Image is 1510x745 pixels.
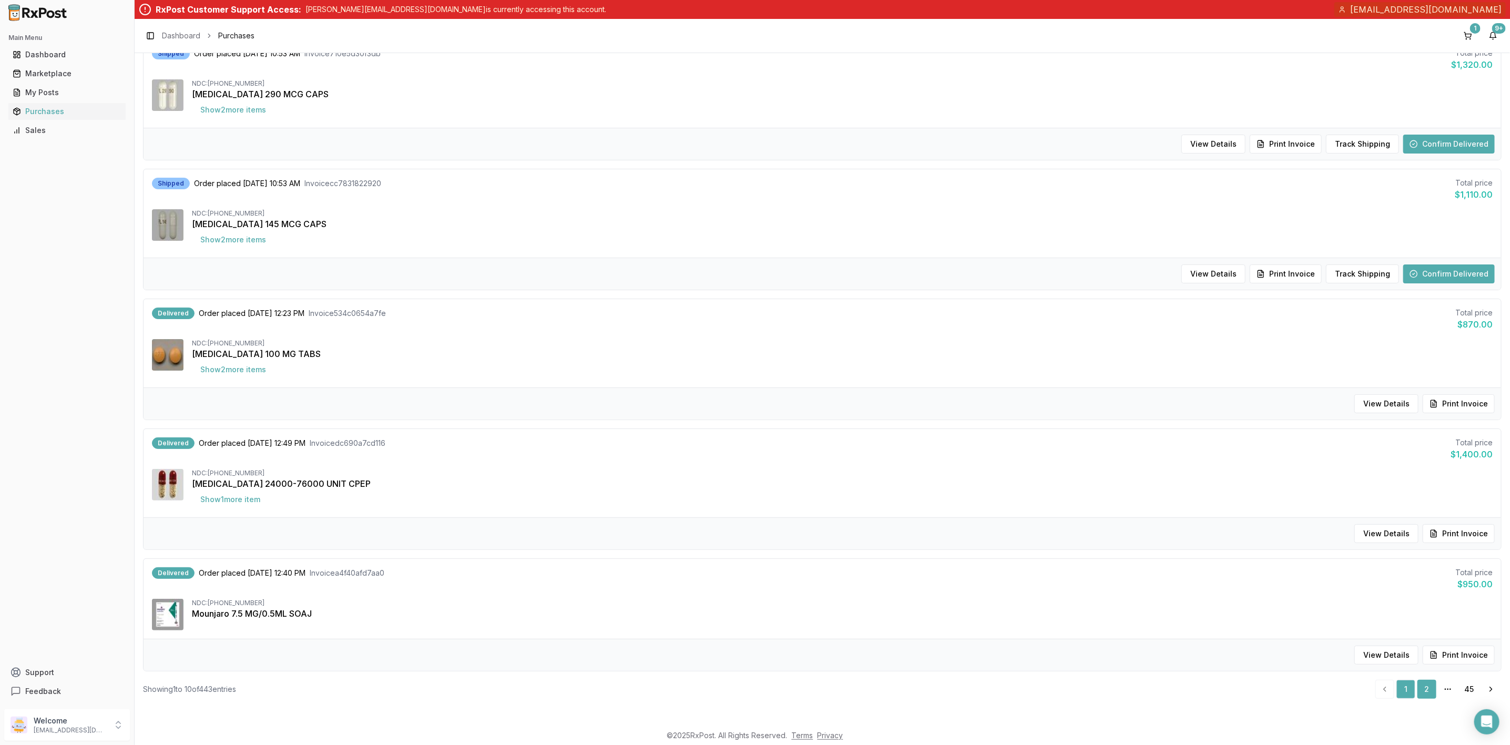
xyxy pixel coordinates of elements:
a: 1 [1396,680,1415,699]
a: 45 [1460,680,1478,699]
div: RxPost Customer Support Access: [156,3,301,16]
a: Terms [792,731,813,740]
button: Show2more items [192,360,274,379]
a: Sales [8,121,126,140]
button: Show1more item [192,490,269,509]
button: My Posts [4,84,130,101]
button: View Details [1181,264,1246,283]
button: Confirm Delivered [1403,264,1495,283]
button: Print Invoice [1423,394,1495,413]
nav: breadcrumb [162,30,254,41]
div: $950.00 [1455,578,1493,590]
span: Order placed [DATE] 12:49 PM [199,438,305,448]
span: Order placed [DATE] 12:23 PM [199,308,304,319]
div: $1,320.00 [1451,58,1493,71]
div: [MEDICAL_DATA] 290 MCG CAPS [192,88,1493,100]
a: Go to next page [1481,680,1502,699]
div: 9+ [1492,23,1506,34]
button: Support [4,663,130,682]
nav: pagination [1375,680,1502,699]
div: [MEDICAL_DATA] 145 MCG CAPS [192,218,1493,230]
div: Total price [1451,48,1493,58]
button: Show2more items [192,230,274,249]
button: Track Shipping [1326,264,1399,283]
button: View Details [1354,524,1419,543]
button: Print Invoice [1423,524,1495,543]
button: View Details [1354,646,1419,665]
button: View Details [1181,135,1246,154]
a: Dashboard [162,30,200,41]
button: 1 [1460,27,1476,44]
span: Purchases [218,30,254,41]
p: [EMAIL_ADDRESS][DOMAIN_NAME] [34,726,107,734]
div: NDC: [PHONE_NUMBER] [192,339,1493,348]
span: Feedback [25,686,61,697]
button: Print Invoice [1250,264,1322,283]
div: Total price [1455,178,1493,188]
div: $1,110.00 [1455,188,1493,201]
a: Dashboard [8,45,126,64]
span: Invoice dc690a7cd116 [310,438,385,448]
div: Open Intercom Messenger [1474,709,1499,734]
span: Invoice cc7831822920 [304,178,381,189]
div: $1,400.00 [1451,448,1493,461]
div: NDC: [PHONE_NUMBER] [192,209,1493,218]
button: Purchases [4,103,130,120]
button: Print Invoice [1250,135,1322,154]
a: 2 [1417,680,1436,699]
h2: Main Menu [8,34,126,42]
img: Mounjaro 7.5 MG/0.5ML SOAJ [152,599,183,630]
span: [EMAIL_ADDRESS][DOMAIN_NAME] [1350,3,1502,16]
div: NDC: [PHONE_NUMBER] [192,79,1493,88]
div: Total price [1455,567,1493,578]
div: $870.00 [1455,318,1493,331]
img: Creon 24000-76000 UNIT CPEP [152,469,183,501]
button: Show2more items [192,100,274,119]
p: [PERSON_NAME][EMAIL_ADDRESS][DOMAIN_NAME] is currently accessing this account. [305,4,606,15]
div: [MEDICAL_DATA] 100 MG TABS [192,348,1493,360]
button: Sales [4,122,130,139]
span: Invoice 534c0654a7fe [309,308,386,319]
p: Welcome [34,716,107,726]
img: User avatar [11,717,27,733]
a: Marketplace [8,64,126,83]
button: Print Invoice [1423,646,1495,665]
div: Showing 1 to 10 of 443 entries [143,684,236,695]
button: Track Shipping [1326,135,1399,154]
button: Confirm Delivered [1403,135,1495,154]
button: Marketplace [4,65,130,82]
div: Mounjaro 7.5 MG/0.5ML SOAJ [192,607,1493,620]
div: NDC: [PHONE_NUMBER] [192,469,1493,477]
div: Total price [1451,437,1493,448]
span: Order placed [DATE] 10:53 AM [194,48,300,59]
img: Linzess 145 MCG CAPS [152,209,183,241]
div: Delivered [152,567,195,579]
div: Total price [1455,308,1493,318]
span: Invoice 710e5d30f3db [304,48,381,59]
div: Dashboard [13,49,121,60]
div: [MEDICAL_DATA] 24000-76000 UNIT CPEP [192,477,1493,490]
a: Privacy [818,731,843,740]
div: Delivered [152,437,195,449]
span: Order placed [DATE] 10:53 AM [194,178,300,189]
button: Dashboard [4,46,130,63]
button: View Details [1354,394,1419,413]
a: Purchases [8,102,126,121]
div: Shipped [152,178,190,189]
span: Order placed [DATE] 12:40 PM [199,568,305,578]
div: Purchases [13,106,121,117]
div: 1 [1470,23,1481,34]
div: Shipped [152,48,190,59]
img: Januvia 100 MG TABS [152,339,183,371]
div: NDC: [PHONE_NUMBER] [192,599,1493,607]
div: Sales [13,125,121,136]
div: Delivered [152,308,195,319]
div: My Posts [13,87,121,98]
img: Linzess 290 MCG CAPS [152,79,183,111]
div: Marketplace [13,68,121,79]
a: My Posts [8,83,126,102]
img: RxPost Logo [4,4,72,21]
span: Invoice a4f40afd7aa0 [310,568,384,578]
button: 9+ [1485,27,1502,44]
